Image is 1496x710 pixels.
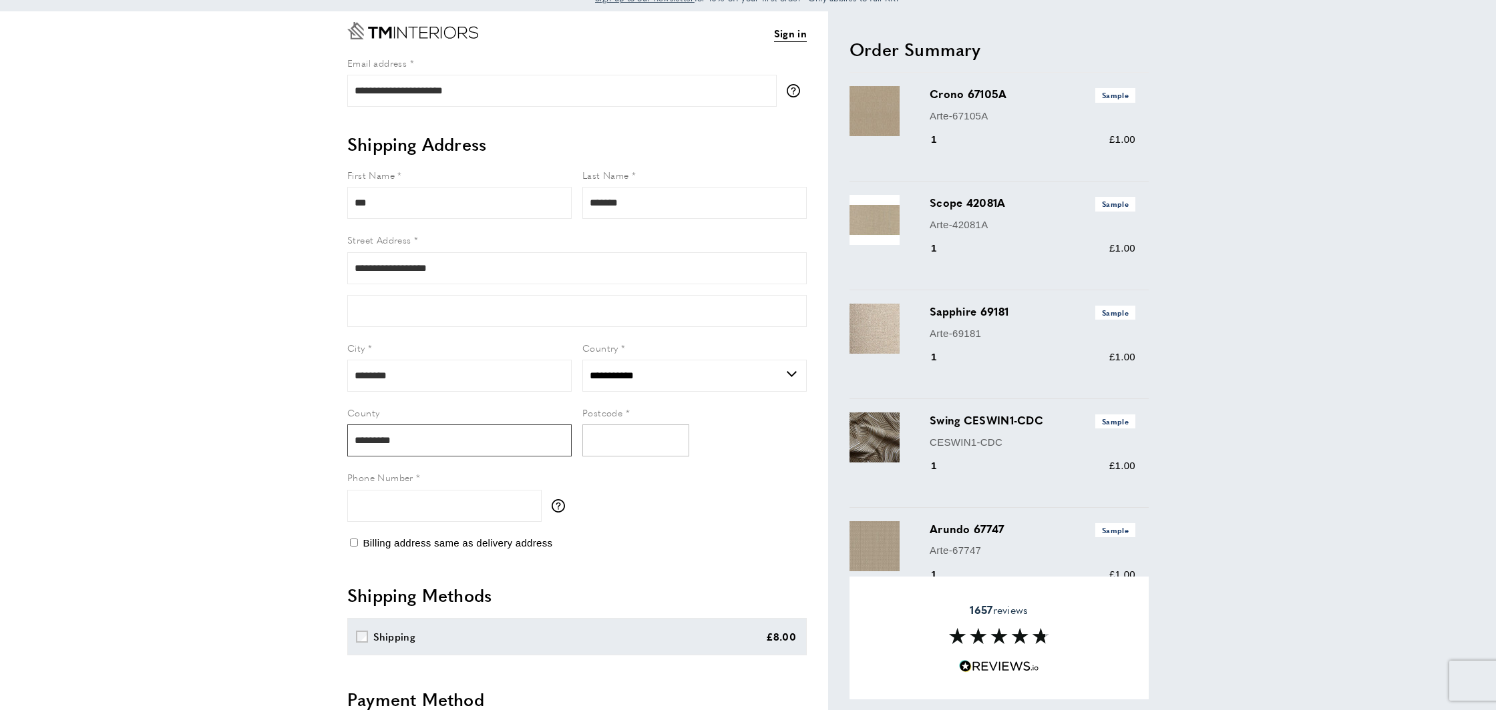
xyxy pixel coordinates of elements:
p: Arte-69181 [930,326,1135,342]
div: 1 [930,240,956,256]
span: Phone Number [347,470,413,484]
h3: Scope 42081A [930,195,1135,211]
a: Sign in [774,25,807,42]
span: City [347,341,365,354]
img: Swing CESWIN1-CDC [850,412,900,462]
img: Reviews.io 5 stars [959,660,1039,673]
p: Arte-42081A [930,217,1135,233]
strong: 1657 [970,602,992,617]
span: Last Name [582,168,629,182]
span: £1.00 [1109,460,1135,471]
h2: Shipping Address [347,132,807,156]
div: 1 [930,349,956,365]
img: Crono 67105A [850,86,900,136]
span: £1.00 [1109,242,1135,254]
span: Country [582,341,618,354]
h3: Arundo 67747 [930,521,1135,537]
span: Billing address same as delivery address [363,537,552,549]
span: reviews [970,603,1028,617]
img: Arundo 67747 [850,521,900,571]
img: Sapphire 69181 [850,304,900,354]
p: CESWIN1-CDC [930,434,1135,450]
span: £1.00 [1109,133,1135,145]
span: £1.00 [1109,569,1135,580]
span: Sample [1095,306,1135,320]
p: Arte-67747 [930,543,1135,559]
h2: Shipping Methods [347,583,807,607]
div: Shipping [373,629,415,645]
div: 1 [930,131,956,147]
input: Billing address same as delivery address [350,539,358,547]
img: Reviews section [949,628,1049,644]
span: First Name [347,168,395,182]
button: More information [787,84,807,97]
span: Postcode [582,406,622,419]
button: More information [552,499,572,512]
span: £1.00 [1109,351,1135,362]
div: £8.00 [766,629,797,645]
p: Arte-67105A [930,108,1135,124]
span: Sample [1095,88,1135,102]
a: Go to Home page [347,22,478,39]
h2: Order Summary [850,37,1149,61]
h3: Sapphire 69181 [930,304,1135,320]
div: 1 [930,458,956,474]
div: 1 [930,567,956,583]
span: Sample [1095,197,1135,211]
h3: Crono 67105A [930,86,1135,102]
h3: Swing CESWIN1-CDC [930,412,1135,428]
span: Sample [1095,523,1135,537]
img: Scope 42081A [850,195,900,245]
span: Email address [347,56,407,69]
span: Street Address [347,233,411,246]
span: Sample [1095,414,1135,428]
span: County [347,406,379,419]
